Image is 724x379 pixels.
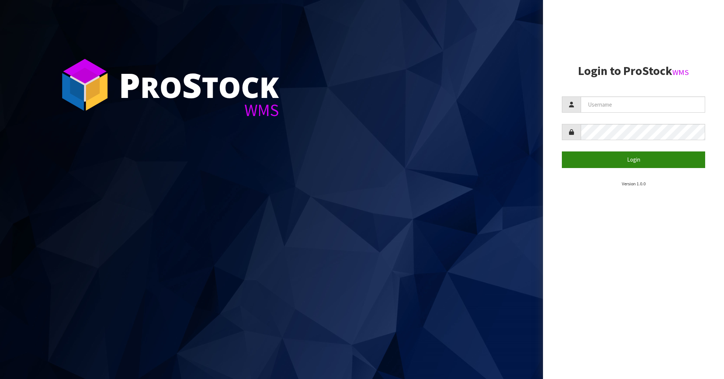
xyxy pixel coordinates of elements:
[562,151,705,168] button: Login
[562,64,705,78] h2: Login to ProStock
[182,62,202,108] span: S
[622,181,646,186] small: Version 1.0.0
[672,67,689,77] small: WMS
[119,68,279,102] div: ro tock
[119,62,140,108] span: P
[57,57,113,113] img: ProStock Cube
[119,102,279,119] div: WMS
[581,96,705,113] input: Username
